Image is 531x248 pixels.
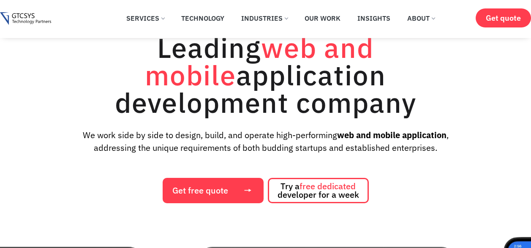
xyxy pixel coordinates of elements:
[486,14,521,22] span: Get quote
[70,129,461,154] p: We work side by side to design, build, and operate high-performing , addressing the unique requir...
[163,178,264,203] a: Get free quote
[145,30,374,93] span: web and mobile
[476,8,531,27] a: Get quote
[120,9,171,27] a: Services
[76,34,456,116] h1: Leading application development company
[401,9,441,27] a: About
[235,9,294,27] a: Industries
[337,129,447,141] strong: web and mobile application
[300,180,356,192] span: free dedicated
[175,9,231,27] a: Technology
[351,9,397,27] a: Insights
[172,186,228,195] span: Get free quote
[278,182,359,199] span: Try a developer for a week
[298,9,347,27] a: Our Work
[268,178,369,203] a: Try afree dedicated developer for a week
